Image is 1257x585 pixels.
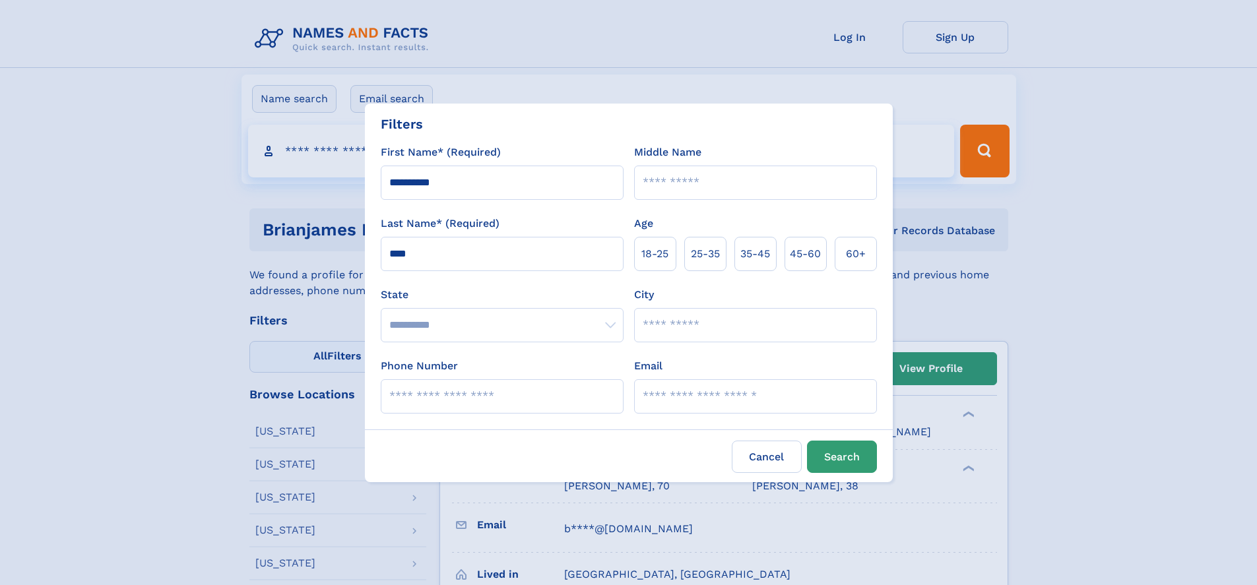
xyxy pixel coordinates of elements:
[634,144,701,160] label: Middle Name
[641,246,668,262] span: 18‑25
[634,358,662,374] label: Email
[381,114,423,134] div: Filters
[634,216,653,231] label: Age
[634,287,654,303] label: City
[807,441,877,473] button: Search
[381,216,500,231] label: Last Name* (Required)
[381,287,624,303] label: State
[790,246,821,262] span: 45‑60
[732,441,802,473] label: Cancel
[846,246,866,262] span: 60+
[740,246,770,262] span: 35‑45
[381,358,458,374] label: Phone Number
[691,246,720,262] span: 25‑35
[381,144,501,160] label: First Name* (Required)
